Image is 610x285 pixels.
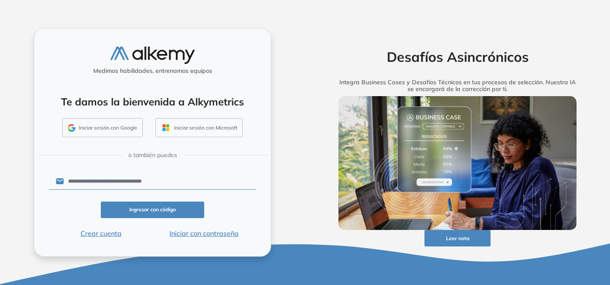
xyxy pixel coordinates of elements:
button: Iniciar con contraseña [152,228,256,238]
button: Leer nota [424,230,491,246]
h5: Integra Business Cases y Desafíos Técnicos en tus procesos de selección. Nuestra IA se encargará ... [325,79,590,93]
h5: Medimos habilidades, entrenamos equipos [38,67,267,75]
button: Iniciar sesión con Google [62,118,143,138]
img: img-more-info [338,96,577,230]
img: logo-alkemy [110,47,195,64]
img: GMAIL_ICON [68,124,75,132]
button: Iniciar sesión con Microsoft [155,118,243,138]
span: o también puedes [128,151,177,160]
img: OUTLOOK_ICON [161,123,171,133]
h4: Te damos la bienvenida a Alkymetrics [45,96,260,108]
button: Ingresar con código [101,202,204,218]
button: Crear cuenta [49,228,152,238]
h2: Desafíos Asincrónicos [325,49,590,65]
